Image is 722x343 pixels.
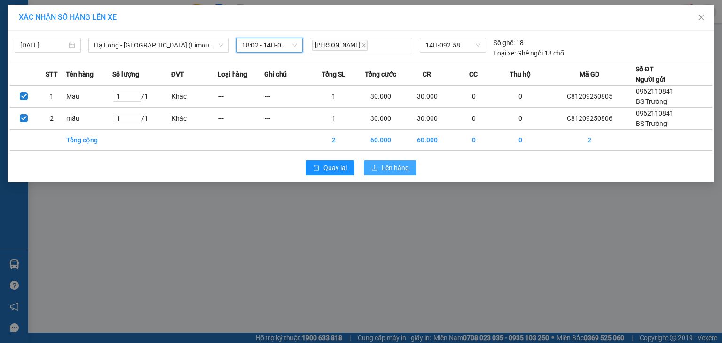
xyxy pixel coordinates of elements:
[311,130,357,151] td: 2
[218,42,224,48] span: down
[311,86,357,108] td: 1
[357,108,404,130] td: 30.000
[494,48,516,58] span: Loại xe:
[450,86,497,108] td: 0
[66,69,94,79] span: Tên hàng
[497,130,543,151] td: 0
[365,69,396,79] span: Tổng cước
[636,120,667,127] span: BS Trường
[171,86,218,108] td: Khác
[218,69,247,79] span: Loại hàng
[38,108,65,130] td: 2
[264,108,311,130] td: ---
[112,108,171,130] td: / 1
[404,86,450,108] td: 30.000
[636,98,667,105] span: BS Trường
[636,87,674,95] span: 0962110841
[497,86,543,108] td: 0
[306,160,354,175] button: rollbackQuay lại
[66,86,112,108] td: Mẫu
[543,108,636,130] td: C81209250806
[218,108,264,130] td: ---
[264,86,311,108] td: ---
[423,69,431,79] span: CR
[171,69,184,79] span: ĐVT
[404,130,450,151] td: 60.000
[543,130,636,151] td: 2
[543,86,636,108] td: C81209250805
[494,38,524,48] div: 18
[636,64,666,85] div: Số ĐT Người gửi
[312,40,368,51] span: [PERSON_NAME]
[382,163,409,173] span: Lên hàng
[94,38,223,52] span: Hạ Long - Hà Nội (Limousine)
[322,69,345,79] span: Tổng SL
[46,69,58,79] span: STT
[313,164,320,172] span: rollback
[264,69,287,79] span: Ghi chú
[19,13,117,22] span: XÁC NHẬN SỐ HÀNG LÊN XE
[218,86,264,108] td: ---
[510,69,531,79] span: Thu hộ
[112,86,171,108] td: / 1
[323,163,347,173] span: Quay lại
[242,38,297,52] span: 18:02 - 14H-092.58
[311,108,357,130] td: 1
[66,130,112,151] td: Tổng cộng
[38,86,65,108] td: 1
[497,108,543,130] td: 0
[371,164,378,172] span: upload
[494,38,515,48] span: Số ghế:
[698,14,705,21] span: close
[636,109,674,117] span: 0962110841
[357,130,404,151] td: 60.000
[357,86,404,108] td: 30.000
[20,40,67,50] input: 12/09/2025
[66,108,112,130] td: mẫu
[171,108,218,130] td: Khác
[450,108,497,130] td: 0
[580,69,599,79] span: Mã GD
[112,69,139,79] span: Số lượng
[364,160,416,175] button: uploadLên hàng
[404,108,450,130] td: 30.000
[688,5,714,31] button: Close
[425,38,480,52] span: 14H-092.58
[361,43,366,47] span: close
[469,69,478,79] span: CC
[450,130,497,151] td: 0
[494,48,564,58] div: Ghế ngồi 18 chỗ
